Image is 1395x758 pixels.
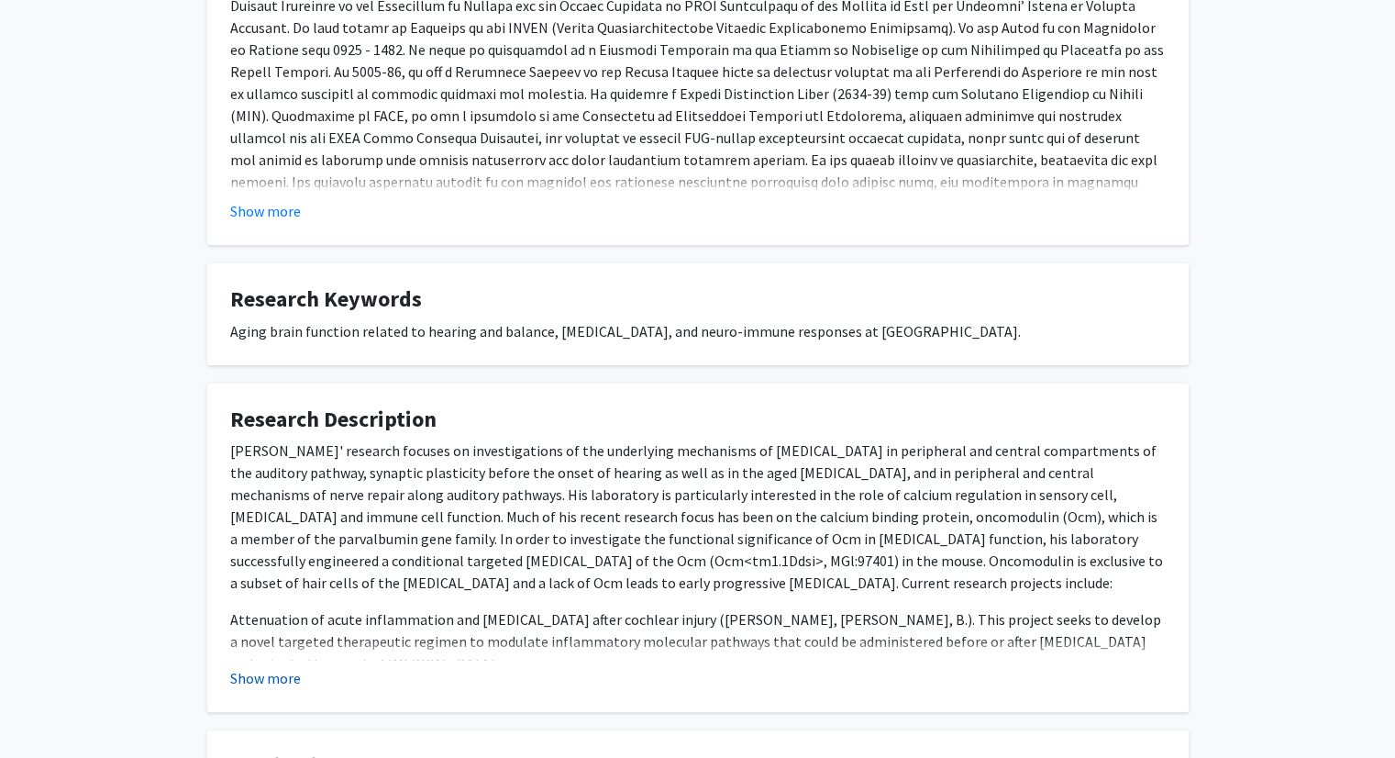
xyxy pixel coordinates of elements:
[230,320,1166,342] div: Aging brain function related to hearing and balance, [MEDICAL_DATA], and neuro-immune responses a...
[230,200,301,222] button: Show more
[230,441,1163,592] span: [PERSON_NAME]' research focuses on investigations of the underlying mechanisms of [MEDICAL_DATA] ...
[230,667,301,689] button: Show more
[14,675,78,744] iframe: Chat
[230,407,1166,433] h4: Research Description
[230,286,1166,313] h4: Research Keywords
[230,608,1166,674] p: Attenuation of acute inflammation and [MEDICAL_DATA] after cochlear injury ([PERSON_NAME], [PERSO...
